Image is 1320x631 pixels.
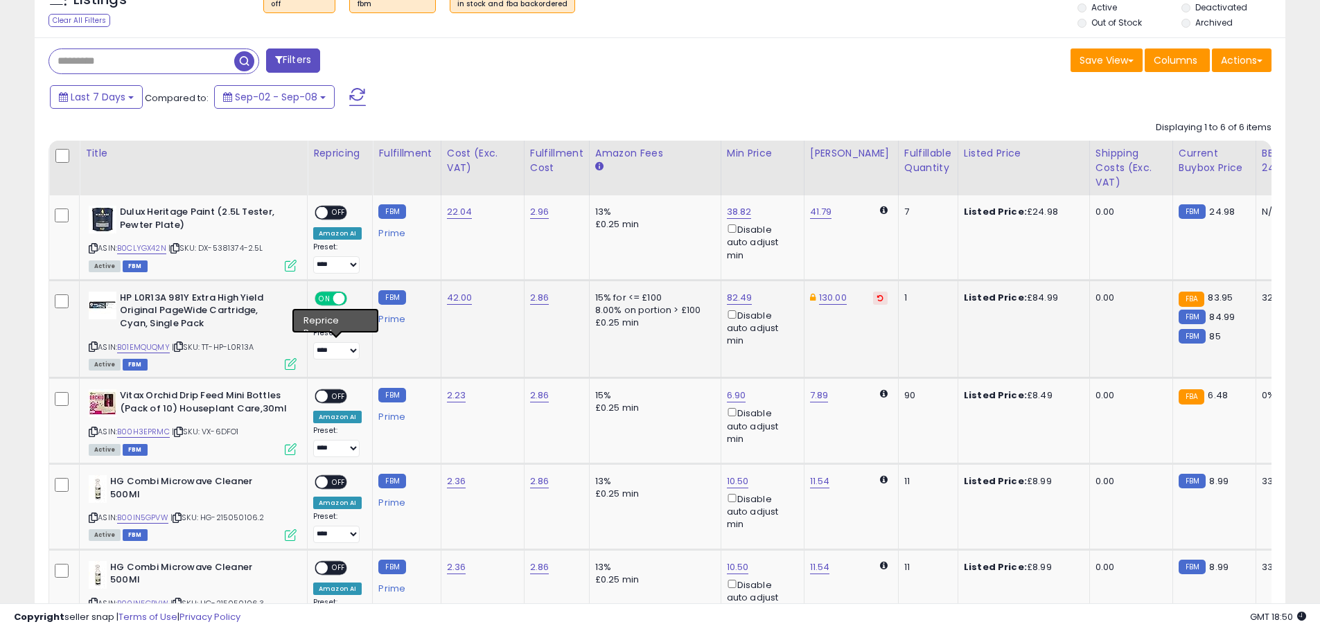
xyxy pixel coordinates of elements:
button: Sep-02 - Sep-08 [214,85,335,109]
b: Listed Price: [964,560,1027,574]
small: FBA [1179,292,1204,307]
a: 11.54 [810,560,830,574]
button: Last 7 Days [50,85,143,109]
span: OFF [328,207,350,219]
div: ASIN: [89,206,297,270]
small: FBM [378,388,405,402]
a: 2.86 [530,389,549,402]
div: BB Share 24h. [1262,146,1312,175]
a: 2.86 [530,560,549,574]
div: Disable auto adjust min [727,491,793,531]
div: 13% [595,206,710,218]
div: Amazon AI [313,497,362,509]
small: FBM [1179,204,1206,219]
label: Archived [1195,17,1233,28]
b: Listed Price: [964,474,1027,488]
div: Amazon Fees [595,146,715,161]
span: 8.99 [1209,474,1229,488]
div: Title [85,146,301,161]
span: All listings currently available for purchase on Amazon [89,359,121,371]
span: All listings currently available for purchase on Amazon [89,444,121,456]
span: OFF [328,477,350,488]
div: Preset: [313,242,362,274]
div: 0.00 [1095,206,1162,218]
a: B00IN5GPVW [117,512,168,524]
a: 2.96 [530,205,549,219]
a: B01EMQUQMY [117,341,170,353]
a: 41.79 [810,205,832,219]
div: £84.99 [964,292,1079,304]
div: 8.00% on portion > £100 [595,304,710,317]
small: FBM [1179,560,1206,574]
div: Prime [378,492,430,508]
div: £0.25 min [595,317,710,329]
div: Fulfillment [378,146,434,161]
div: £8.49 [964,389,1079,402]
label: Out of Stock [1091,17,1142,28]
small: FBM [378,560,405,574]
a: 2.36 [447,560,466,574]
span: All listings currently available for purchase on Amazon [89,529,121,541]
div: ASIN: [89,292,297,368]
b: Dulux Heritage Paint (2.5L Tester, Pewter Plate) [120,206,288,235]
img: 41djvTRzruL._SL40_.jpg [89,206,116,233]
div: £24.98 [964,206,1079,218]
div: Preset: [313,512,362,543]
div: Disable auto adjust min [727,308,793,348]
small: FBA [1179,389,1204,405]
strong: Copyright [14,610,64,623]
div: Prime [378,406,430,423]
button: Filters [266,48,320,73]
a: B00H3EPRMC [117,426,170,438]
img: 31YsUjaX2jL._SL40_.jpg [89,561,107,589]
div: 13% [595,561,710,574]
button: Columns [1145,48,1210,72]
small: FBM [1179,474,1206,488]
small: FBM [1179,329,1206,344]
div: Min Price [727,146,798,161]
span: | SKU: DX-5381374-2.5L [168,242,263,254]
a: 2.86 [530,474,549,488]
img: 31YsUjaX2jL._SL40_.jpg [89,475,107,503]
img: 41F36s8hwoL._SL40_.jpg [89,292,116,319]
div: [PERSON_NAME] [810,146,892,161]
span: Compared to: [145,91,209,105]
a: 10.50 [727,474,749,488]
b: HG Combi Microwave Cleaner 500Ml [110,561,279,590]
a: 22.04 [447,205,473,219]
small: FBM [1179,310,1206,324]
span: Sep-02 - Sep-08 [235,90,317,104]
div: Clear All Filters [49,14,110,27]
a: 42.00 [447,291,473,305]
a: 6.90 [727,389,746,402]
div: 15% for <= £100 [595,292,710,304]
a: Privacy Policy [179,610,240,623]
a: 82.49 [727,291,753,305]
div: 1 [904,292,947,304]
label: Deactivated [1195,1,1247,13]
a: 130.00 [819,291,847,305]
div: Prime [378,308,430,325]
span: FBM [123,260,148,272]
div: 0.00 [1095,292,1162,304]
a: 2.23 [447,389,466,402]
div: 11 [904,561,947,574]
div: Preset: [313,426,362,457]
div: 33% [1262,475,1308,488]
i: Revert to store-level Dynamic Max Price [877,294,883,301]
b: Listed Price: [964,205,1027,218]
b: HP L0R13A 981Y Extra High Yield Original PageWide Cartridge, Cyan, Single Pack [120,292,288,334]
b: Listed Price: [964,389,1027,402]
div: 0.00 [1095,561,1162,574]
div: Displaying 1 to 6 of 6 items [1156,121,1271,134]
a: Terms of Use [118,610,177,623]
div: £0.25 min [595,218,710,231]
span: FBM [123,444,148,456]
span: 24.98 [1209,205,1235,218]
small: FBM [378,204,405,219]
div: £8.99 [964,475,1079,488]
div: 11 [904,475,947,488]
div: Shipping Costs (Exc. VAT) [1095,146,1167,190]
img: 51zSvL+8MDL._SL40_.jpg [89,389,116,417]
div: ASIN: [89,389,297,454]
